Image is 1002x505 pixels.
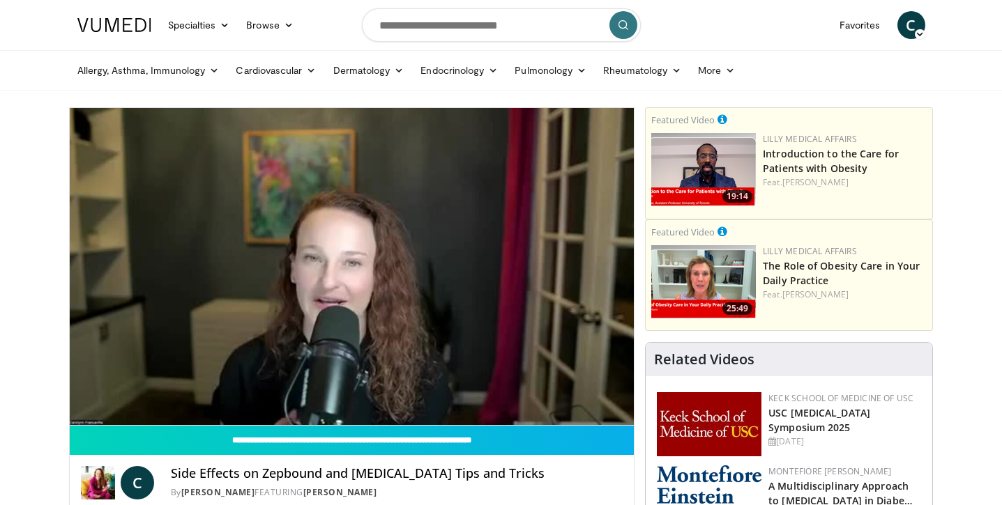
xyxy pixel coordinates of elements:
[654,351,754,368] h4: Related Videos
[768,435,921,448] div: [DATE]
[690,56,743,84] a: More
[651,245,756,318] img: e1208b6b-349f-4914-9dd7-f97803bdbf1d.png.150x105_q85_crop-smart_upscale.png
[657,465,761,504] img: b0142b4c-93a1-4b58-8f91-5265c282693c.png.150x105_q85_autocrop_double_scale_upscale_version-0.2.png
[325,56,413,84] a: Dermatology
[763,176,927,189] div: Feat.
[171,466,623,481] h4: Side Effects on Zepbound and [MEDICAL_DATA] Tips and Tricks
[651,133,756,206] a: 19:14
[181,486,255,498] a: [PERSON_NAME]
[651,133,756,206] img: acc2e291-ced4-4dd5-b17b-d06994da28f3.png.150x105_q85_crop-smart_upscale.png
[897,11,925,39] a: C
[227,56,324,84] a: Cardiovascular
[763,288,927,301] div: Feat.
[171,486,623,499] div: By FEATURING
[70,108,635,426] video-js: Video Player
[121,466,154,499] a: C
[77,18,151,32] img: VuMedi Logo
[412,56,506,84] a: Endocrinology
[768,392,913,404] a: Keck School of Medicine of USC
[69,56,228,84] a: Allergy, Asthma, Immunology
[722,190,752,203] span: 19:14
[782,288,849,300] a: [PERSON_NAME]
[763,245,857,257] a: Lilly Medical Affairs
[506,56,595,84] a: Pulmonology
[782,176,849,188] a: [PERSON_NAME]
[768,465,891,477] a: Montefiore [PERSON_NAME]
[763,133,857,145] a: Lilly Medical Affairs
[651,226,715,238] small: Featured Video
[238,11,302,39] a: Browse
[160,11,238,39] a: Specialties
[763,147,899,175] a: Introduction to the Care for Patients with Obesity
[651,245,756,318] a: 25:49
[81,466,115,499] img: Dr. Carolynn Francavilla
[763,259,920,287] a: The Role of Obesity Care in Your Daily Practice
[768,406,870,434] a: USC [MEDICAL_DATA] Symposium 2025
[303,486,377,498] a: [PERSON_NAME]
[651,114,715,126] small: Featured Video
[831,11,889,39] a: Favorites
[722,302,752,315] span: 25:49
[595,56,690,84] a: Rheumatology
[657,392,761,456] img: 7b941f1f-d101-407a-8bfa-07bd47db01ba.png.150x105_q85_autocrop_double_scale_upscale_version-0.2.jpg
[362,8,641,42] input: Search topics, interventions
